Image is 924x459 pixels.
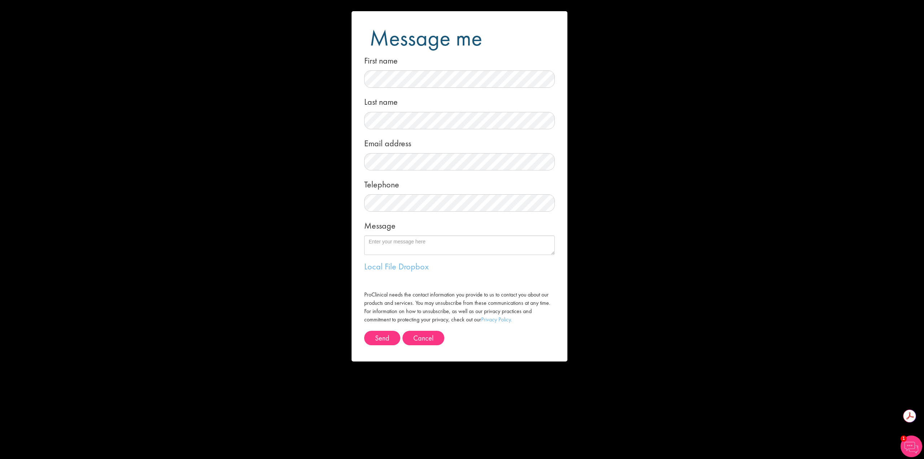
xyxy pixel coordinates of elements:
[364,217,396,232] label: Message
[402,331,444,345] button: Cancel
[398,261,429,272] a: Dropbox
[901,436,907,442] span: 1
[481,316,512,323] a: Privacy Policy.
[364,176,399,191] label: Telephone
[364,135,411,150] label: Email address
[901,436,922,457] img: Chatbot
[364,261,396,272] a: Local File
[364,331,400,345] button: Send
[364,291,555,324] label: ProClinical needs the contact information you provide to us to contact you about our products and...
[364,93,398,108] label: Last name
